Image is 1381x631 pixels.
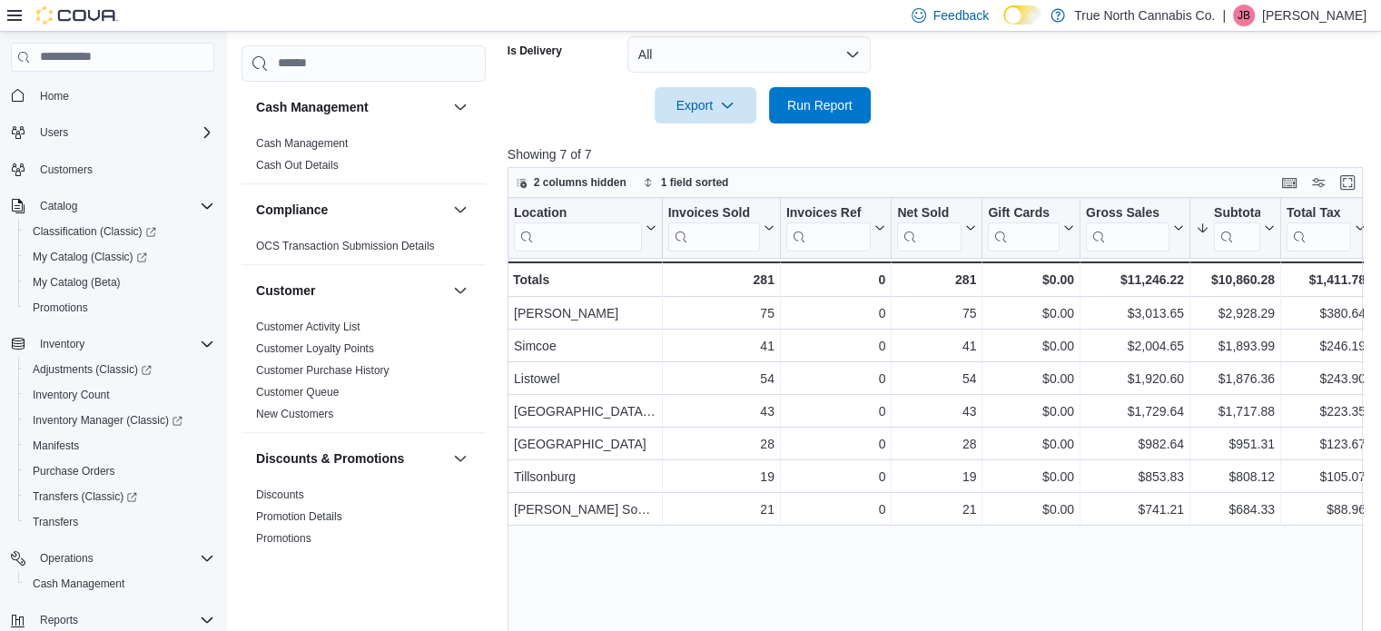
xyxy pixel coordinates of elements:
[988,335,1074,357] div: $0.00
[1287,400,1366,422] div: $223.35
[256,320,360,333] a: Customer Activity List
[25,297,214,319] span: Promotions
[256,281,446,300] button: Customer
[25,460,123,482] a: Purchase Orders
[1086,498,1184,520] div: $741.21
[1278,172,1300,193] button: Keyboard shortcuts
[33,301,88,315] span: Promotions
[33,362,152,377] span: Adjustments (Classic)
[786,204,871,251] div: Invoices Ref
[40,551,94,566] span: Operations
[655,87,756,123] button: Export
[1287,335,1366,357] div: $246.19
[33,195,214,217] span: Catalog
[514,204,642,222] div: Location
[514,204,642,251] div: Location
[40,89,69,104] span: Home
[256,449,404,468] h3: Discounts & Promotions
[242,235,486,264] div: Compliance
[33,333,214,355] span: Inventory
[33,388,110,402] span: Inventory Count
[667,269,774,291] div: 281
[1086,400,1184,422] div: $1,729.64
[40,163,93,177] span: Customers
[25,246,214,268] span: My Catalog (Classic)
[1196,335,1275,357] div: $1,893.99
[1214,204,1260,222] div: Subtotal
[636,172,736,193] button: 1 field sorted
[256,136,348,151] span: Cash Management
[1086,433,1184,455] div: $982.64
[897,269,976,291] div: 281
[988,204,1060,222] div: Gift Cards
[256,449,446,468] button: Discounts & Promotions
[33,609,85,631] button: Reports
[40,199,77,213] span: Catalog
[1307,172,1329,193] button: Display options
[33,85,76,107] a: Home
[1287,269,1366,291] div: $1,411.78
[256,281,315,300] h3: Customer
[4,193,222,219] button: Catalog
[33,224,156,239] span: Classification (Classic)
[1086,466,1184,488] div: $853.83
[33,84,214,107] span: Home
[40,613,78,627] span: Reports
[256,510,342,523] a: Promotion Details
[18,509,222,535] button: Transfers
[1233,5,1255,26] div: Jeff Butcher
[33,515,78,529] span: Transfers
[40,337,84,351] span: Inventory
[4,156,222,182] button: Customers
[25,221,163,242] a: Classification (Classic)
[514,400,656,422] div: [GEOGRAPHIC_DATA] [GEOGRAPHIC_DATA] [GEOGRAPHIC_DATA]
[627,36,871,73] button: All
[256,239,435,253] span: OCS Transaction Submission Details
[933,6,989,25] span: Feedback
[667,204,759,251] div: Invoices Sold
[514,368,656,389] div: Listowel
[33,547,214,569] span: Operations
[18,219,222,244] a: Classification (Classic)
[1287,466,1366,488] div: $105.07
[4,83,222,109] button: Home
[18,571,222,596] button: Cash Management
[667,368,774,389] div: 54
[256,531,311,546] span: Promotions
[256,407,333,421] span: New Customers
[18,433,222,458] button: Manifests
[18,295,222,320] button: Promotions
[514,204,656,251] button: Location
[1086,269,1184,291] div: $11,246.22
[786,466,885,488] div: 0
[988,466,1074,488] div: $0.00
[449,448,471,469] button: Discounts & Promotions
[1262,5,1366,26] p: [PERSON_NAME]
[25,573,132,595] a: Cash Management
[667,498,774,520] div: 21
[897,498,976,520] div: 21
[25,359,159,380] a: Adjustments (Classic)
[661,175,729,190] span: 1 field sorted
[449,199,471,221] button: Compliance
[666,87,745,123] span: Export
[33,489,137,504] span: Transfers (Classic)
[897,204,962,222] div: Net Sold
[988,368,1074,389] div: $0.00
[514,498,656,520] div: [PERSON_NAME] Sound
[256,509,342,524] span: Promotion Details
[18,270,222,295] button: My Catalog (Beta)
[667,204,759,222] div: Invoices Sold
[514,466,656,488] div: Tillsonburg
[25,409,214,431] span: Inventory Manager (Classic)
[1196,498,1275,520] div: $684.33
[667,466,774,488] div: 19
[33,122,75,143] button: Users
[4,120,222,145] button: Users
[33,275,121,290] span: My Catalog (Beta)
[897,466,976,488] div: 19
[242,316,486,432] div: Customer
[667,204,774,251] button: Invoices Sold
[33,464,115,478] span: Purchase Orders
[256,488,304,502] span: Discounts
